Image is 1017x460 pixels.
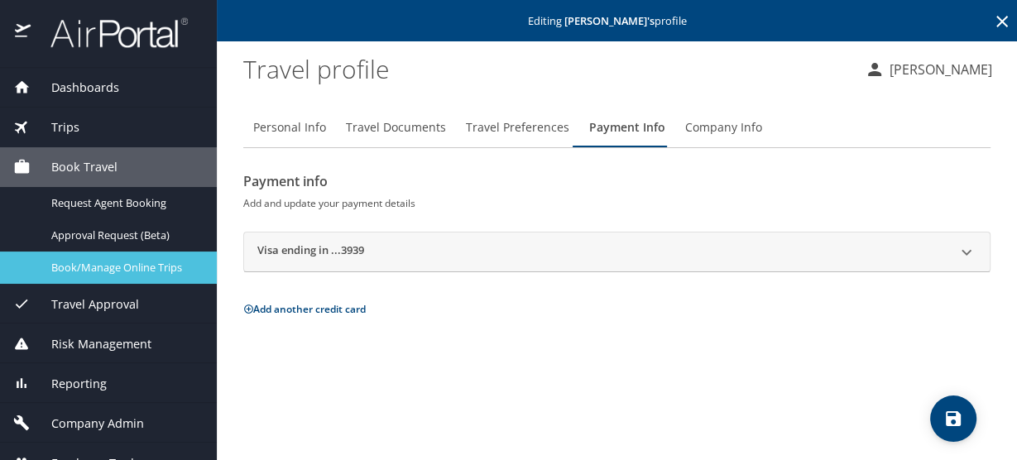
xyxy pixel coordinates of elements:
[589,117,665,138] span: Payment Info
[930,395,976,442] button: save
[243,302,366,316] button: Add another credit card
[253,117,326,138] span: Personal Info
[685,117,762,138] span: Company Info
[885,60,992,79] p: [PERSON_NAME]
[257,242,364,262] h2: Visa ending in ...3939
[244,232,990,272] div: Visa ending in ...3939
[222,16,1012,26] p: Editing profile
[466,117,569,138] span: Travel Preferences
[51,228,197,243] span: Approval Request (Beta)
[243,108,991,147] div: Profile
[858,55,999,84] button: [PERSON_NAME]
[31,118,79,137] span: Trips
[31,335,151,353] span: Risk Management
[31,375,107,393] span: Reporting
[31,295,139,314] span: Travel Approval
[51,195,197,211] span: Request Agent Booking
[32,17,188,49] img: airportal-logo.png
[51,260,197,276] span: Book/Manage Online Trips
[243,43,851,94] h1: Travel profile
[243,168,991,194] h2: Payment info
[31,79,119,97] span: Dashboards
[564,13,655,28] strong: [PERSON_NAME] 's
[31,414,144,433] span: Company Admin
[15,17,32,49] img: icon-airportal.png
[346,117,446,138] span: Travel Documents
[243,194,991,212] h6: Add and update your payment details
[31,158,118,176] span: Book Travel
